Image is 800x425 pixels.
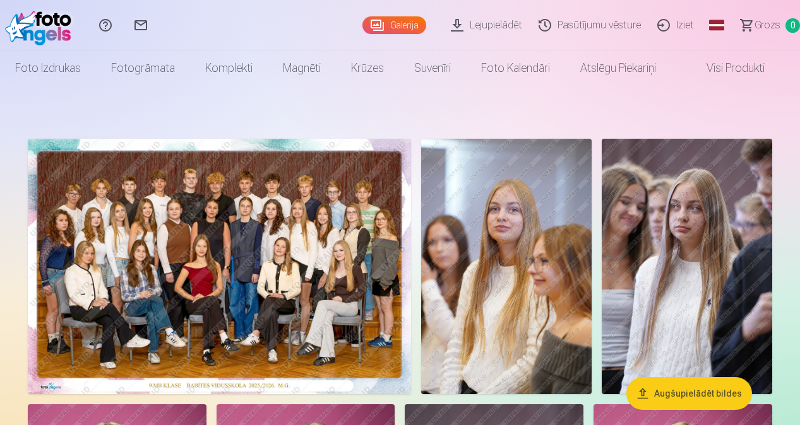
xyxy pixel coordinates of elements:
[565,50,671,86] a: Atslēgu piekariņi
[336,50,399,86] a: Krūzes
[626,377,752,410] button: Augšupielādēt bildes
[362,16,426,34] a: Galerija
[399,50,466,86] a: Suvenīri
[755,18,780,33] span: Grozs
[96,50,190,86] a: Fotogrāmata
[268,50,336,86] a: Magnēti
[5,5,78,45] img: /fa1
[785,18,800,33] span: 0
[671,50,780,86] a: Visi produkti
[190,50,268,86] a: Komplekti
[466,50,565,86] a: Foto kalendāri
